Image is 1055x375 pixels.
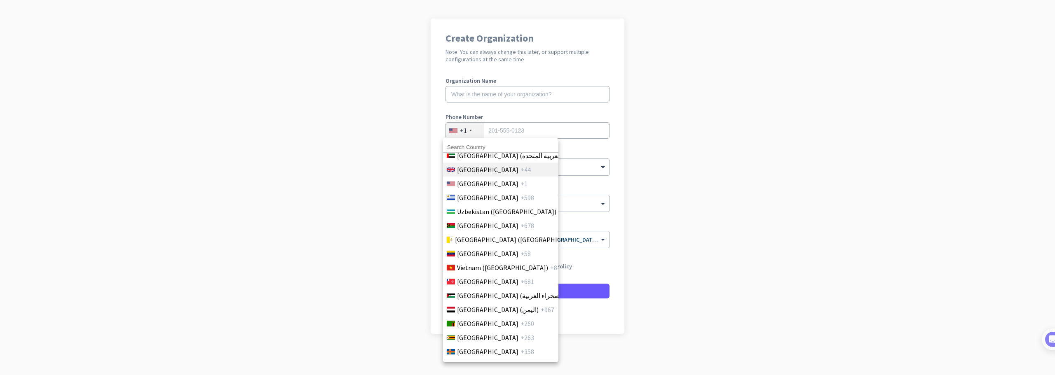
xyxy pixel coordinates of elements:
span: [GEOGRAPHIC_DATA] (‫الإمارات العربية المتحدة‬‎) [457,151,587,161]
span: +263 [520,333,534,342]
span: [GEOGRAPHIC_DATA] (‫اليمن‬‎) [457,305,539,314]
span: +44 [520,165,531,175]
span: [GEOGRAPHIC_DATA] (‫الصحراء الغربية‬‎) [457,291,566,300]
span: +967 [541,305,554,314]
span: +1 [520,179,527,189]
span: +998 [558,207,572,217]
span: [GEOGRAPHIC_DATA] [457,193,518,203]
span: [GEOGRAPHIC_DATA] [457,165,518,175]
span: [GEOGRAPHIC_DATA] [457,277,518,286]
span: +358 [520,347,534,356]
span: +598 [520,193,534,203]
span: [GEOGRAPHIC_DATA] [457,347,518,356]
span: +678 [520,221,534,231]
input: Search Country [443,142,558,153]
span: [GEOGRAPHIC_DATA] [457,249,518,259]
span: +58 [520,249,531,259]
span: [GEOGRAPHIC_DATA] [457,319,518,328]
span: Vietnam ([GEOGRAPHIC_DATA]) [457,263,548,273]
span: +681 [520,277,534,286]
span: [GEOGRAPHIC_DATA] [457,221,518,231]
span: +260 [520,319,534,328]
span: [GEOGRAPHIC_DATA] [457,333,518,342]
span: Uzbekistan ([GEOGRAPHIC_DATA]) [457,207,556,217]
span: [GEOGRAPHIC_DATA] [457,179,518,189]
span: +84 [550,263,560,273]
span: [GEOGRAPHIC_DATA] ([GEOGRAPHIC_DATA]) [455,235,584,245]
